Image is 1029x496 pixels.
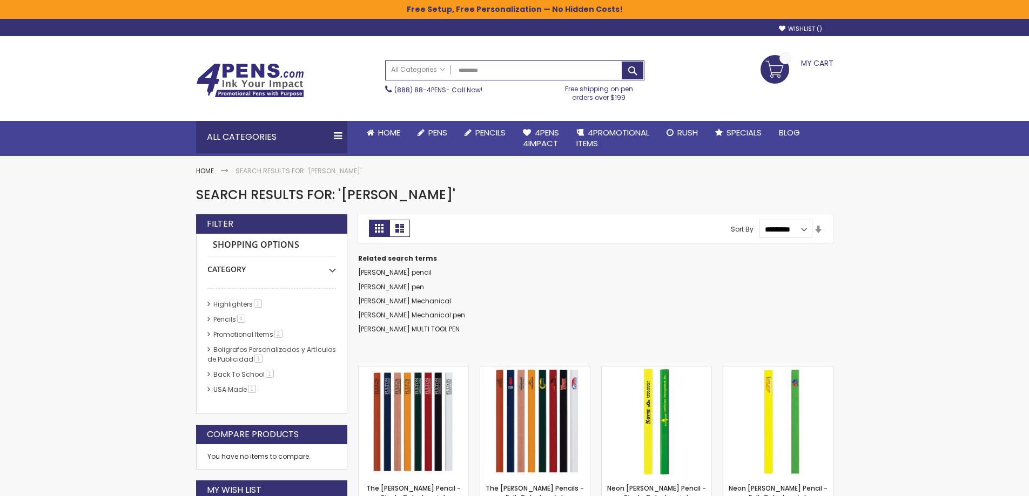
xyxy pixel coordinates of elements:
[727,127,762,138] span: Specials
[358,254,833,263] dt: Related search terms
[386,61,450,79] a: All Categories
[369,220,389,237] strong: Grid
[428,127,447,138] span: Pens
[211,370,278,379] a: Back To School1
[207,429,299,440] strong: Compare Products
[554,80,644,102] div: Free shipping on pen orders over $199
[391,65,445,74] span: All Categories
[358,121,409,145] a: Home
[723,366,833,476] img: Neon Carpenter Pencil - Full-Color Imprint
[394,85,482,94] span: - Call Now!
[456,121,514,145] a: Pencils
[770,121,809,145] a: Blog
[237,315,245,323] span: 4
[568,121,658,156] a: 4PROMOTIONALITEMS
[779,25,822,33] a: Wishlist
[602,366,711,476] img: Neon Carpenter Pencil - Single Color Imprint
[196,186,455,203] span: Search results for: '[PERSON_NAME]'
[731,225,754,234] label: Sort By
[409,121,456,145] a: Pens
[254,300,262,308] span: 1
[196,121,347,153] div: All Categories
[514,121,568,156] a: 4Pens4impact
[211,315,249,324] a: Pencils4
[576,127,649,149] span: 4PROMOTIONAL ITEMS
[207,234,336,257] strong: Shopping Options
[475,127,506,138] span: Pencils
[211,330,286,339] a: Promotional Items2
[358,310,465,320] a: [PERSON_NAME] Mechanical pen
[359,366,468,375] a: The Carpenter Pencil - Single Color Imprint
[358,296,451,305] a: [PERSON_NAME] Mechanical
[358,282,424,291] a: [PERSON_NAME] pen
[207,256,336,275] div: Category
[207,218,233,230] strong: Filter
[658,121,707,145] a: Rush
[254,355,263,363] span: 1
[274,330,283,338] span: 2
[723,366,833,375] a: Neon Carpenter Pencil - Full-Color Imprint
[940,467,1029,496] iframe: Google Customer Reviews
[207,345,336,364] a: Boligrafos Personalizados y Artículos de Publicidad1
[480,366,590,375] a: The Carpenter Pencils - Full-Color Imprint
[266,370,274,378] span: 1
[196,63,304,98] img: 4Pens Custom Pens and Promotional Products
[358,324,460,334] a: [PERSON_NAME] MULTI TOOL PEN
[523,127,559,149] span: 4Pens 4impact
[211,385,260,394] a: USA Made1
[602,366,711,375] a: Neon Carpenter Pencil - Single Color Imprint
[677,127,698,138] span: Rush
[196,166,214,175] a: Home
[394,85,446,94] a: (888) 88-4PENS
[196,444,347,470] div: You have no items to compare.
[358,268,432,277] a: [PERSON_NAME] pencil
[707,121,770,145] a: Specials
[207,484,261,496] strong: My Wish List
[359,366,468,476] img: The Carpenter Pencil - Single Color Imprint
[378,127,400,138] span: Home
[248,385,256,393] span: 1
[211,300,266,309] a: Highlighters1
[480,366,590,476] img: The Carpenter Pencils - Full-Color Imprint
[779,127,800,138] span: Blog
[236,166,361,175] strong: Search results for: '[PERSON_NAME]'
